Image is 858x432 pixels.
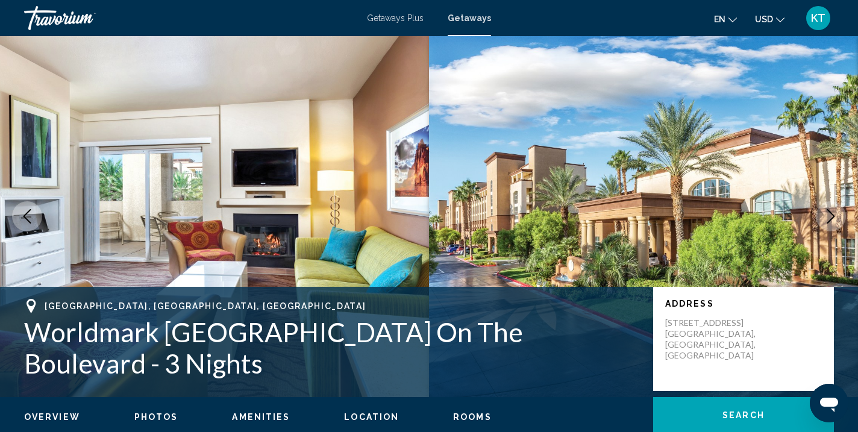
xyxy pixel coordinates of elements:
a: Travorium [24,6,355,30]
span: [GEOGRAPHIC_DATA], [GEOGRAPHIC_DATA], [GEOGRAPHIC_DATA] [45,301,366,311]
button: Change language [714,10,737,28]
span: en [714,14,725,24]
span: Search [722,411,765,421]
span: Rooms [453,412,492,422]
button: Photos [134,412,178,422]
button: Next image [816,201,846,231]
button: Change currency [755,10,784,28]
button: Location [344,412,399,422]
p: Address [665,299,822,308]
span: Amenities [232,412,290,422]
a: Getaways Plus [367,13,424,23]
span: USD [755,14,773,24]
iframe: Button to launch messaging window [810,384,848,422]
p: [STREET_ADDRESS] [GEOGRAPHIC_DATA], [GEOGRAPHIC_DATA], [GEOGRAPHIC_DATA] [665,318,762,361]
button: Previous image [12,201,42,231]
a: Getaways [448,13,491,23]
span: Photos [134,412,178,422]
button: User Menu [803,5,834,31]
button: Amenities [232,412,290,422]
button: Overview [24,412,80,422]
button: Rooms [453,412,492,422]
h1: Worldmark [GEOGRAPHIC_DATA] On The Boulevard - 3 Nights [24,316,641,379]
span: KT [811,12,825,24]
span: Location [344,412,399,422]
span: Overview [24,412,80,422]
